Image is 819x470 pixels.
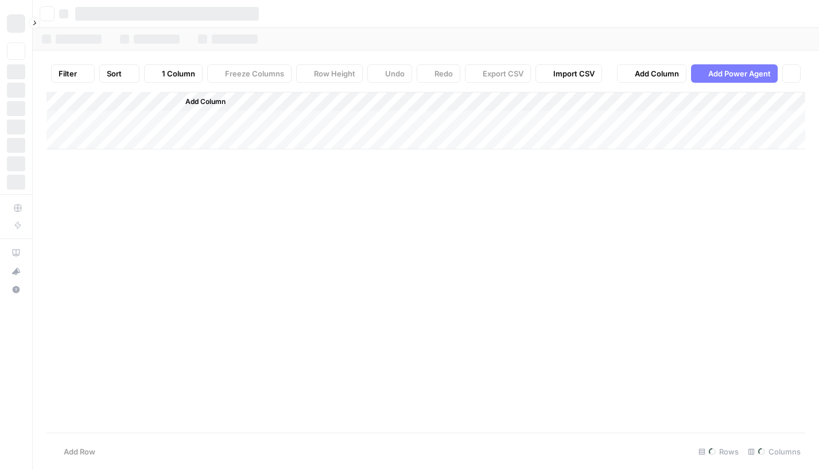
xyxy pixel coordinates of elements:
button: Add Column [617,64,686,83]
span: Filter [59,68,77,79]
span: 1 Column [162,68,195,79]
span: Redo [434,68,453,79]
button: Redo [417,64,460,83]
span: Import CSV [553,68,595,79]
button: Filter [51,64,95,83]
span: Row Height [314,68,355,79]
button: Add Row [46,442,102,461]
span: Sort [107,68,122,79]
button: Import CSV [535,64,602,83]
button: Export CSV [465,64,531,83]
div: Columns [743,442,805,461]
span: Add Column [635,68,679,79]
button: Undo [367,64,412,83]
button: Add Column [170,94,230,109]
div: Rows [694,442,743,461]
button: Add Power Agent [691,64,778,83]
span: Add Column [185,97,226,107]
button: What's new? [7,262,25,280]
span: Freeze Columns [225,68,284,79]
button: 1 Column [144,64,203,83]
a: AirOps Academy [7,244,25,262]
span: Export CSV [483,68,523,79]
span: Add Row [64,446,95,457]
button: Help + Support [7,280,25,299]
span: Undo [385,68,405,79]
span: Add Power Agent [708,68,771,79]
button: Sort [99,64,139,83]
button: Freeze Columns [207,64,292,83]
button: Row Height [296,64,363,83]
